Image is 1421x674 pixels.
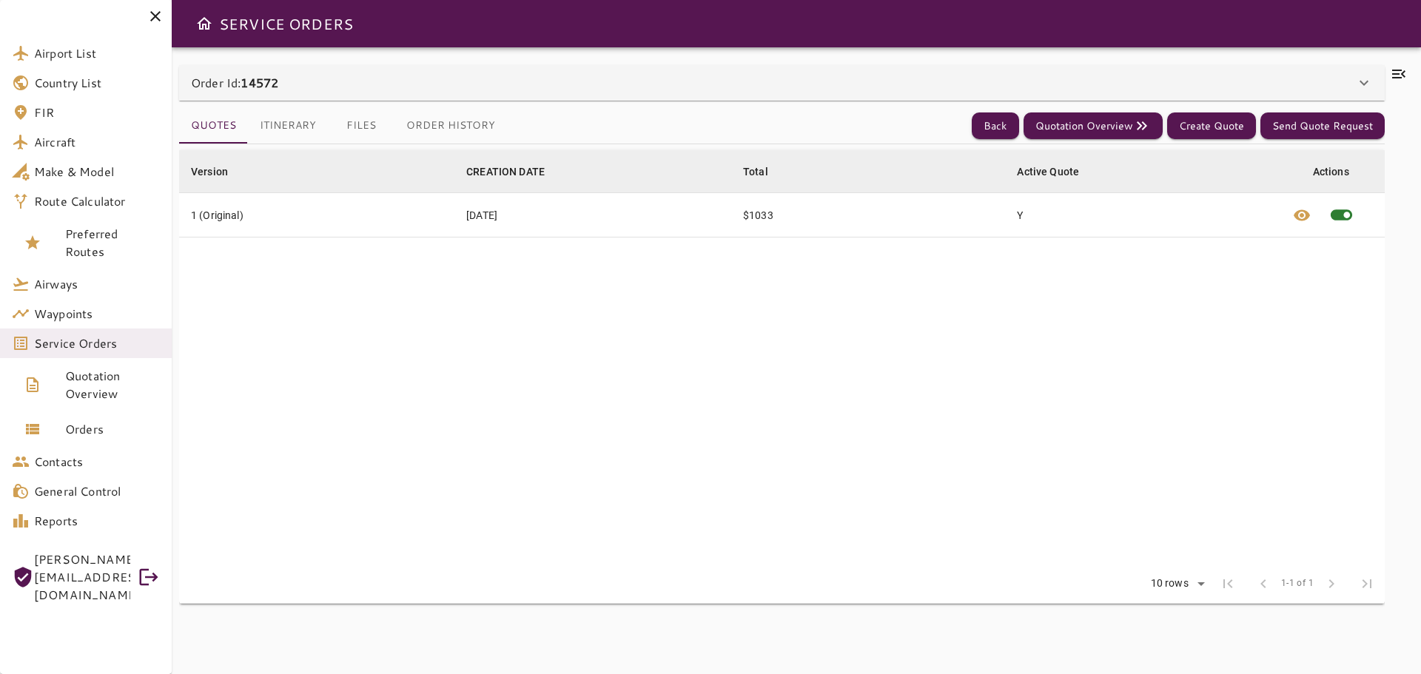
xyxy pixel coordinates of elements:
span: visibility [1293,206,1311,224]
span: Airways [34,275,160,293]
span: This quote is already active [1320,193,1363,237]
span: Previous Page [1246,566,1281,601]
button: Order History [394,108,507,144]
span: Version [191,163,247,181]
span: CREATION DATE [466,163,564,181]
p: Order Id: [191,74,278,92]
td: 1 (Original) [179,193,454,237]
span: Contacts [34,453,160,471]
td: [DATE] [454,193,731,237]
span: Make & Model [34,163,160,181]
span: Airport List [34,44,160,62]
div: basic tabs example [179,108,507,144]
span: Waypoints [34,305,160,323]
div: Active Quote [1017,163,1079,181]
span: Reports [34,512,160,530]
b: 14572 [241,74,278,91]
button: Open drawer [189,9,219,38]
button: Quotation Overview [1024,112,1163,140]
span: Preferred Routes [65,225,160,260]
div: 10 rows [1141,573,1210,595]
span: Last Page [1349,566,1385,601]
button: View quote details [1284,193,1320,237]
button: Send Quote Request [1260,112,1385,140]
span: Country List [34,74,160,92]
span: Total [743,163,787,181]
button: Quotes [179,108,248,144]
span: 1-1 of 1 [1281,576,1314,591]
td: $1033 [731,193,1005,237]
span: First Page [1210,566,1246,601]
span: General Control [34,482,160,500]
h6: SERVICE ORDERS [219,12,353,36]
div: Order Id:14572 [179,65,1385,101]
div: 10 rows [1147,577,1192,590]
button: Back [972,112,1019,140]
span: FIR [34,104,160,121]
span: Route Calculator [34,192,160,210]
div: CREATION DATE [466,163,545,181]
span: Service Orders [34,334,160,352]
div: Total [743,163,768,181]
span: Active Quote [1017,163,1098,181]
div: Version [191,163,228,181]
span: Aircraft [34,133,160,151]
button: Create Quote [1167,112,1256,140]
td: Y [1005,193,1280,237]
span: Orders [65,420,160,438]
span: Next Page [1314,566,1349,601]
span: [PERSON_NAME][EMAIL_ADDRESS][DOMAIN_NAME] [34,550,130,604]
button: Itinerary [248,108,328,144]
span: Quotation Overview [65,367,160,402]
button: Files [328,108,394,144]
